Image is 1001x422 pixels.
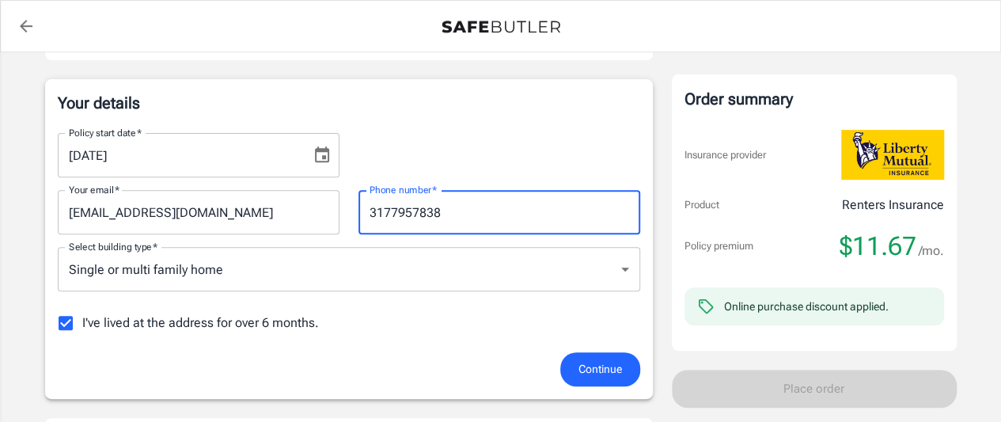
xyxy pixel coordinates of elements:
input: Enter email [58,190,339,234]
button: Choose date, selected date is Sep 20, 2025 [306,139,338,171]
label: Select building type [69,240,157,253]
div: Single or multi family home [58,247,640,291]
a: back to quotes [10,10,42,42]
input: Enter number [358,190,640,234]
label: Your email [69,183,119,196]
input: MM/DD/YYYY [58,133,300,177]
p: Your details [58,92,640,114]
div: Order summary [684,87,944,111]
label: Phone number [370,183,437,196]
p: Insurance provider [684,147,766,163]
span: Continue [578,359,622,379]
p: Renters Insurance [842,196,944,215]
p: Policy premium [684,238,753,254]
button: Continue [560,352,640,386]
span: /mo. [919,240,944,262]
p: Product [684,197,719,213]
label: Policy start date [69,126,142,139]
img: Liberty Mutual [841,130,944,180]
span: $11.67 [840,230,916,262]
span: I've lived at the address for over 6 months. [82,314,319,333]
div: Online purchase discount applied. [724,298,889,314]
img: Back to quotes [442,21,560,33]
